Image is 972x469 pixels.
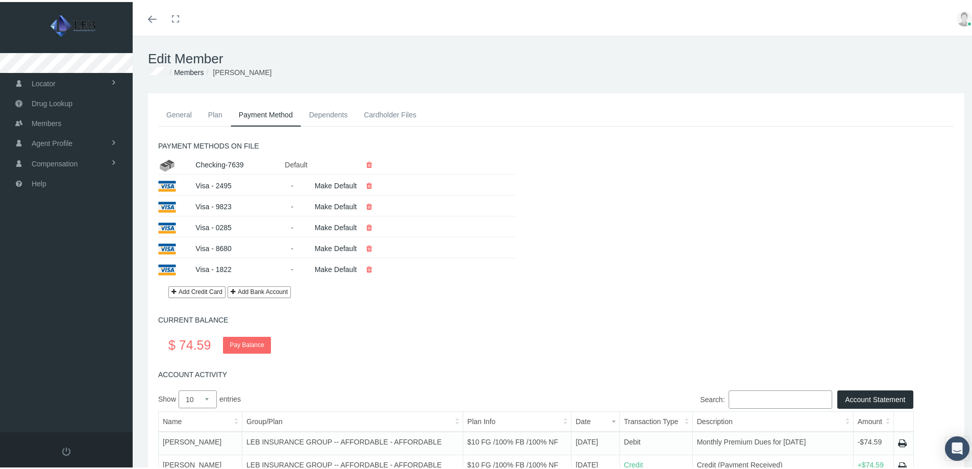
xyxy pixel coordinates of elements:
[231,102,301,125] a: Payment Method
[158,241,176,253] img: visa.png
[301,102,356,124] a: Dependents
[359,221,380,230] a: Delete
[576,459,598,467] span: [DATE]
[158,155,176,172] img: card_bank.png
[195,263,232,271] a: Visa - 1822
[158,388,536,406] label: Show entries
[315,180,357,188] a: Make Default
[174,66,204,75] a: Members
[463,409,571,430] th: Plan Info: activate to sort column ascending
[277,175,307,193] div: -
[858,459,884,467] span: +$74.59
[853,409,894,430] th: Amount: activate to sort column ascending
[246,436,441,444] span: LEB INSURANCE GROUP -- AFFORDABLE - AFFORDABLE
[359,242,380,251] a: Delete
[163,436,221,444] span: [PERSON_NAME]
[158,102,200,124] a: General
[242,409,463,430] th: Group/Plan: activate to sort column ascending
[158,262,176,274] img: visa.png
[315,201,357,209] a: Make Default
[158,179,176,190] img: visa.png
[158,368,954,377] h5: ACCOUNT ACTIVITY
[957,9,972,24] img: user-placeholder.jpg
[13,11,136,37] img: LEB INSURANCE GROUP
[315,221,357,230] a: Make Default
[356,102,425,124] a: Cardholder Files
[158,140,954,149] h5: PAYMENT METHODS ON FILE
[277,196,307,214] div: -
[168,336,211,350] span: $ 74.59
[195,242,232,251] a: Visa - 8680
[624,459,643,467] span: Credit
[277,259,307,277] div: -
[729,388,832,407] input: Search:
[195,159,243,167] a: Checking-7639
[359,159,380,167] a: Delete
[195,201,232,209] a: Visa - 9823
[571,409,620,430] th: Date: activate to sort column ascending
[624,436,641,444] span: Debit
[945,434,969,459] div: Open Intercom Messenger
[576,436,598,444] span: [DATE]
[898,436,907,447] a: Print
[277,154,307,172] div: Default
[32,92,72,111] span: Drug Lookup
[467,459,558,467] span: $10 FG /100% FB /100% NF
[200,102,231,124] a: Plan
[697,459,783,467] span: Credit (Payment Received)
[32,172,46,191] span: Help
[246,459,441,467] span: LEB INSURANCE GROUP -- AFFORDABLE - AFFORDABLE
[158,220,176,232] img: visa.png
[195,180,232,188] a: Visa - 2495
[359,180,380,188] a: Delete
[32,152,78,171] span: Compensation
[315,242,357,251] a: Make Default
[148,49,964,65] h1: Edit Member
[858,436,882,444] span: -$74.59
[159,409,242,430] th: Name: activate to sort column ascending
[837,388,913,407] button: Account Statement
[32,132,72,151] span: Agent Profile
[168,284,226,296] a: Add Credit Card
[223,335,270,352] a: Pay Balance
[619,409,692,430] th: Transaction Type: activate to sort column ascending
[277,238,307,256] div: -
[32,72,56,91] span: Locator
[359,263,380,271] a: Delete
[467,436,558,444] span: $10 FG /100% FB /100% NF
[195,221,232,230] a: Visa - 0285
[158,200,176,211] img: visa.png
[158,314,954,323] h5: CURRENT BALANCE
[692,409,853,430] th: Description: activate to sort column ascending
[359,201,380,209] a: Delete
[536,388,832,407] label: Search:
[697,436,806,444] span: Monthly Premium Dues for [DATE]
[179,388,217,406] select: Showentries
[213,66,271,75] span: [PERSON_NAME]
[228,284,291,296] button: Add Bank Account
[315,263,357,271] a: Make Default
[32,112,61,131] span: Members
[163,459,221,467] span: [PERSON_NAME]
[277,217,307,235] div: -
